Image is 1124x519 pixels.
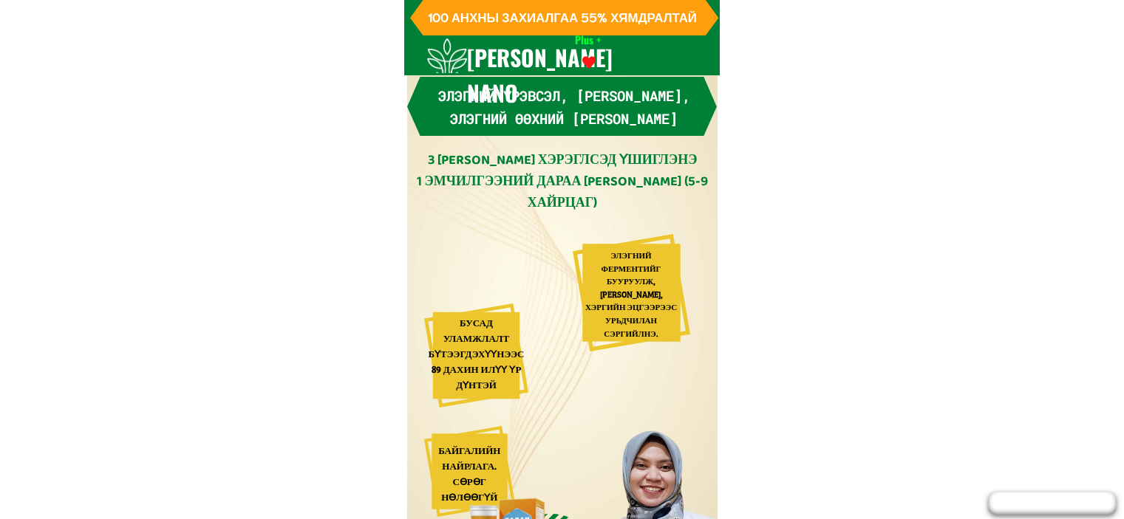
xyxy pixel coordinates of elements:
div: ЭЛЭГНИЙ ФЕРМЕНТИЙГ БУУРУУЛЖ, [PERSON_NAME], ХЭРГИЙН ЭЦГЭЭРЭЭС УРЬДЧИЛАН СЭРГИЙЛНЭ. [583,250,679,341]
div: БУСАД УЛАМЖЛАЛТ БҮТЭЭГДЭХҮҮНЭЭС 89 ДАХИН ИЛҮҮ ҮР ДҮНТЭЙ [429,317,525,393]
h3: [PERSON_NAME] NANO [467,40,631,111]
h3: Элэгний үрэвсэл, [PERSON_NAME], элэгний өөхний [PERSON_NAME] [413,85,715,130]
div: 3 [PERSON_NAME] ХЭРЭГЛСЭД ҮШИГЛЭНЭ 1 ЭМЧИЛГЭЭНИЙ ДАРАА [PERSON_NAME] (5-9 ХАЙРЦАГ) [413,151,712,215]
div: БАЙГАЛИЙН НАЙРЛАГА. СӨРӨГ НӨЛӨӨГҮЙ [428,444,511,506]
